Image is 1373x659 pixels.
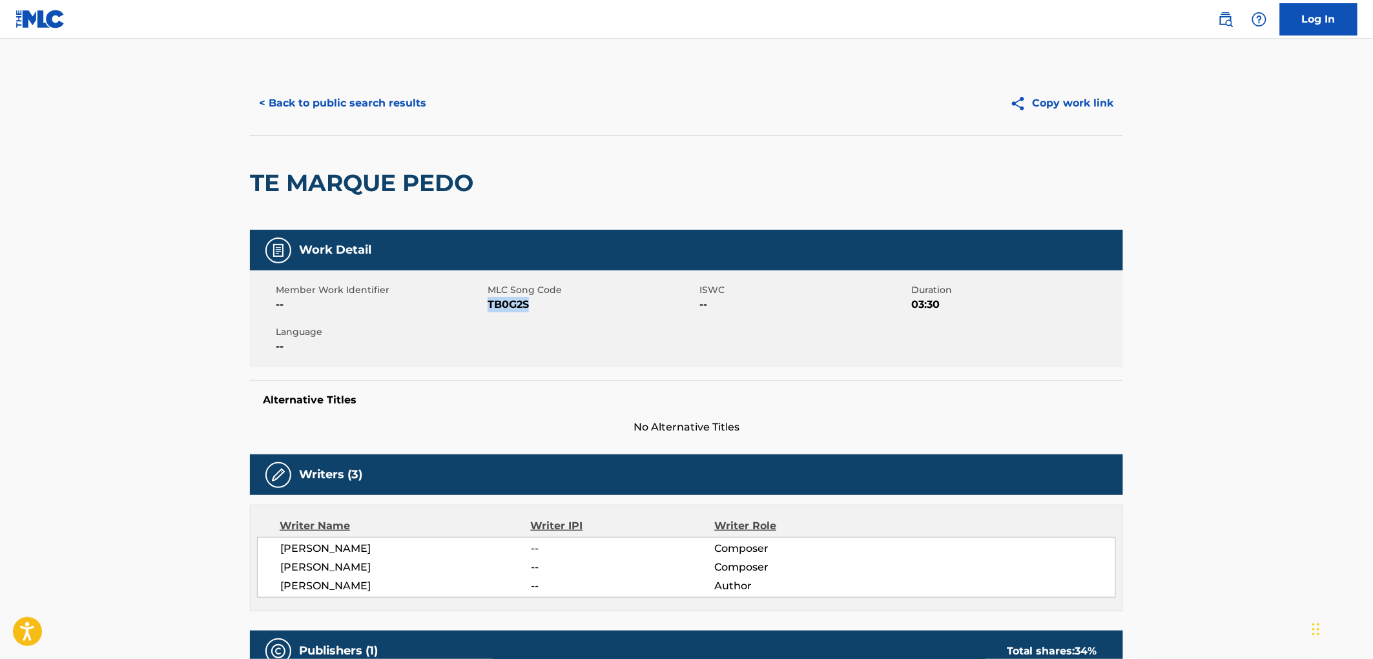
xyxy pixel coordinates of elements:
[1007,644,1097,659] div: Total shares:
[299,644,378,658] h5: Publishers (1)
[299,243,371,258] h5: Work Detail
[276,283,484,297] span: Member Work Identifier
[271,243,286,258] img: Work Detail
[1213,6,1239,32] a: Public Search
[1001,87,1123,119] button: Copy work link
[714,518,882,534] div: Writer Role
[299,467,362,482] h5: Writers (3)
[488,297,696,312] span: TB0G2S
[911,283,1120,297] span: Duration
[1312,610,1320,649] div: Drag
[911,297,1120,312] span: 03:30
[276,297,484,312] span: --
[531,541,714,556] span: --
[276,325,484,339] span: Language
[531,578,714,594] span: --
[271,467,286,483] img: Writers
[250,87,435,119] button: < Back to public search results
[714,560,882,575] span: Composer
[714,541,882,556] span: Composer
[250,420,1123,435] span: No Alternative Titles
[280,541,531,556] span: [PERSON_NAME]
[276,339,484,354] span: --
[699,283,908,297] span: ISWC
[15,10,65,28] img: MLC Logo
[531,518,715,534] div: Writer IPI
[250,168,480,198] h2: TE MARQUE PEDO
[1010,96,1033,112] img: Copy work link
[488,283,696,297] span: MLC Song Code
[280,560,531,575] span: [PERSON_NAME]
[280,518,531,534] div: Writer Name
[699,297,908,312] span: --
[280,578,531,594] span: [PERSON_NAME]
[1308,597,1373,659] iframe: Chat Widget
[531,560,714,575] span: --
[714,578,882,594] span: Author
[1218,12,1234,27] img: search
[1246,6,1272,32] div: Help
[1075,645,1097,657] span: 34 %
[1252,12,1267,27] img: help
[271,644,286,659] img: Publishers
[1280,3,1358,35] a: Log In
[263,394,1110,407] h5: Alternative Titles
